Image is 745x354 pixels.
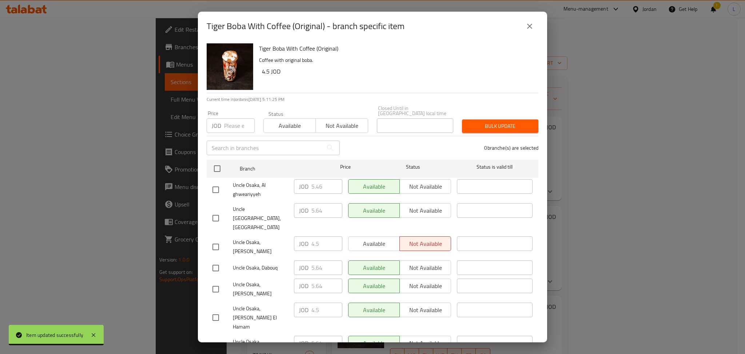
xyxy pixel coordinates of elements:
input: Search in branches [207,141,323,155]
p: Coffee with original boba. [259,56,533,65]
button: close [521,17,538,35]
span: Available [267,121,313,131]
input: Please enter price [311,279,342,293]
span: Uncle Osaka, [PERSON_NAME] [233,280,288,298]
p: Current time in Jordan is [DATE] 5:11:25 PM [207,96,538,103]
img: Tiger Boba With Coffee (Original) [207,43,253,90]
span: Uncle Osaka, [PERSON_NAME] El Hamam [233,304,288,331]
button: Not available [315,118,368,133]
div: Item updated successfully [26,331,83,339]
span: Uncle Osaka, Dabouq [233,263,288,272]
p: JOD [299,339,308,347]
button: Bulk update [462,119,538,133]
p: JOD [299,206,308,215]
h6: Tiger Boba With Coffee (Original) [259,43,533,54]
button: Available [263,118,316,133]
input: Please enter price [311,236,342,251]
span: Price [321,162,370,172]
input: Please enter price [311,303,342,317]
span: Not available [319,121,365,131]
h2: Tiger Boba With Coffee (Original) - branch specific item [207,20,405,32]
span: Uncle [GEOGRAPHIC_DATA], [GEOGRAPHIC_DATA] [233,205,288,232]
p: JOD [299,282,308,290]
input: Please enter price [311,260,342,275]
span: Branch [240,164,315,173]
input: Please enter price [311,336,342,350]
span: Status is valid till [457,162,533,172]
span: Uncle Osaka, Al ghweariyyeh [233,181,288,199]
span: Status [375,162,451,172]
input: Please enter price [311,203,342,218]
p: JOD [299,306,308,314]
span: Bulk update [468,122,533,131]
p: JOD [299,182,308,191]
p: JOD [299,263,308,272]
p: JOD [299,239,308,248]
p: 0 branche(s) are selected [484,144,538,152]
span: Uncle Osaka, [PERSON_NAME] [233,238,288,256]
p: JOD [212,121,221,130]
h6: 4.5 JOD [262,66,533,76]
input: Please enter price [224,118,255,133]
input: Please enter price [311,179,342,194]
